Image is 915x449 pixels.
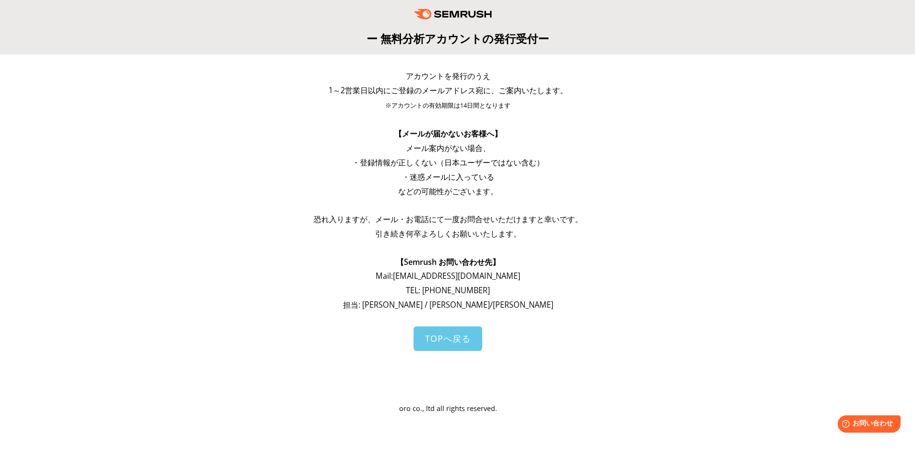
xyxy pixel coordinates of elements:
[406,143,490,153] span: メール案内がない場合、
[425,333,471,344] span: TOPへ戻る
[314,214,583,224] span: 恐れ入りますが、メール・お電話にて一度お問合せいただけますと幸いです。
[402,172,494,182] span: ・迷惑メールに入っている
[376,271,520,281] span: Mail: [EMAIL_ADDRESS][DOMAIN_NAME]
[396,257,500,267] span: 【Semrush お問い合わせ先】
[399,404,497,413] span: oro co., ltd all rights reserved.
[398,186,498,197] span: などの可能性がございます。
[375,228,521,239] span: 引き続き何卒よろしくお願いいたします。
[830,412,904,438] iframe: Help widget launcher
[394,128,502,139] span: 【メールが届かないお客様へ】
[414,326,482,351] a: TOPへ戻る
[329,85,568,96] span: 1～2営業日以内にご登録のメールアドレス宛に、ご案内いたします。
[385,101,511,110] span: ※アカウントの有効期限は14日間となります
[406,285,490,296] span: TEL: [PHONE_NUMBER]
[352,157,544,168] span: ・登録情報が正しくない（日本ユーザーではない含む）
[366,31,549,46] span: ー 無料分析アカウントの発行受付ー
[343,299,553,310] span: 担当: [PERSON_NAME] / [PERSON_NAME]/[PERSON_NAME]
[406,71,490,81] span: アカウントを発行のうえ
